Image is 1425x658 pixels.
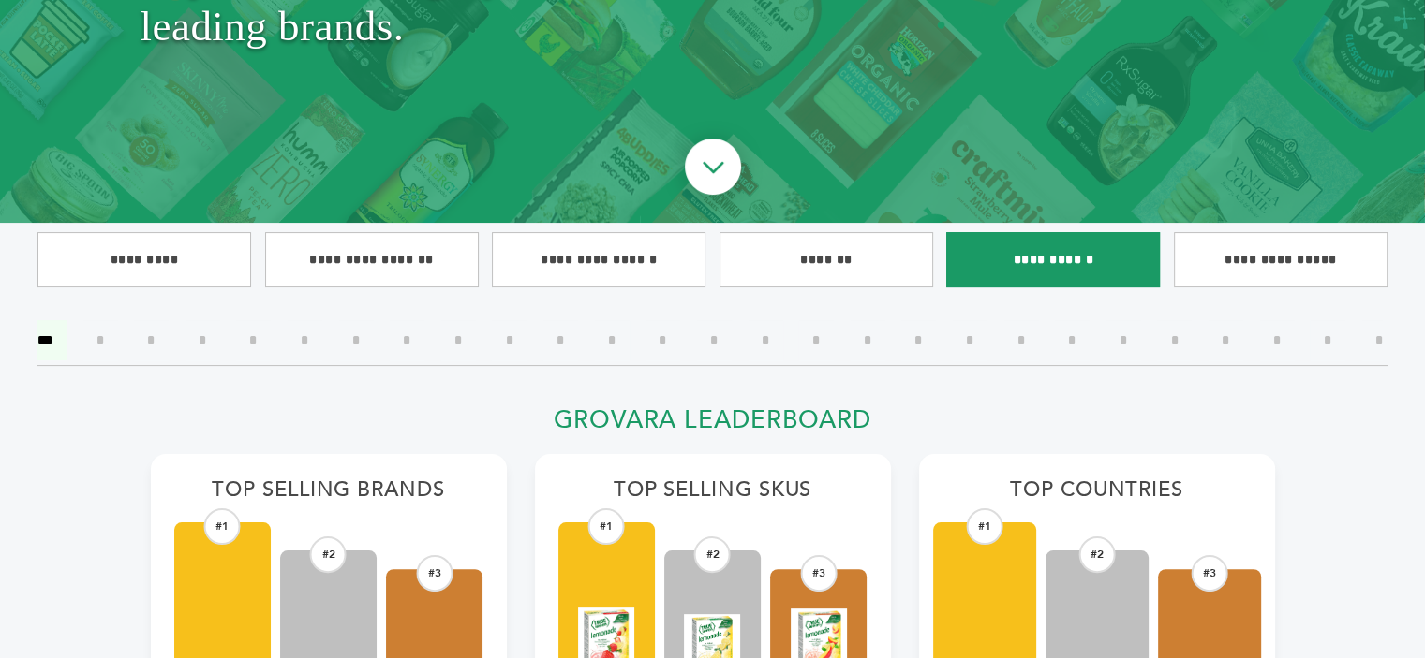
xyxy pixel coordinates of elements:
div: #1 [204,508,241,545]
div: #3 [800,555,837,592]
div: #3 [1191,555,1227,592]
img: ourBrandsHeroArrow.png [663,120,763,219]
h2: Top Countries [943,477,1252,513]
h2: Top Selling SKUs [558,477,868,513]
div: #3 [416,555,453,592]
h2: Top Selling Brands [174,477,483,513]
div: #1 [588,508,625,545]
div: #1 [966,508,1002,545]
div: #2 [1078,536,1115,573]
div: #2 [310,536,347,573]
div: #2 [694,536,731,573]
h2: Grovara Leaderboard [151,405,1275,446]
